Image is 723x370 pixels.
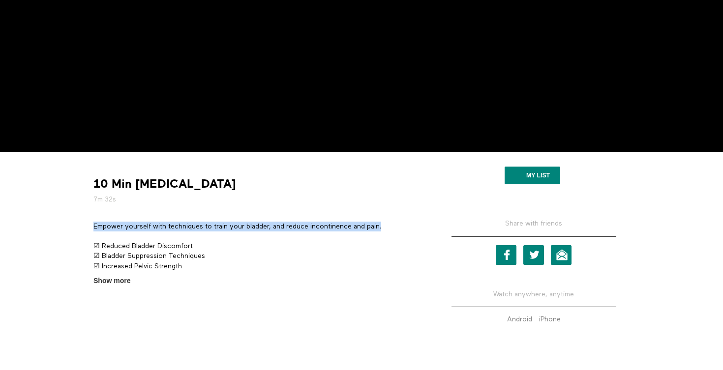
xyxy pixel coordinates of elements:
a: Facebook [496,245,516,265]
a: Twitter [523,245,544,265]
strong: Android [507,316,532,323]
strong: 10 Min [MEDICAL_DATA] [93,176,236,192]
strong: iPhone [539,316,561,323]
span: Show more [93,276,130,286]
a: Email [551,245,572,265]
h5: 7m 32s [93,195,423,204]
p: ☑ Reduced Bladder Discomfort ☑ Bladder Suppression Techniques ☑ Increased Pelvic Strength [93,241,423,271]
a: iPhone [537,316,563,323]
p: Empower yourself with techniques to train your bladder, and reduce incontinence and pain. [93,222,423,231]
a: Android [505,316,535,323]
h5: Share with friends [452,219,616,236]
button: My list [505,167,560,184]
h5: Watch anywhere, anytime [452,282,616,307]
